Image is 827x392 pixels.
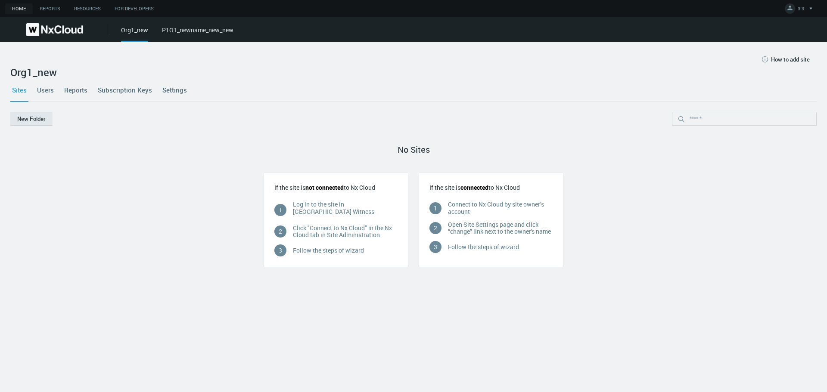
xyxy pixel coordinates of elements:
div: 3 [429,241,441,253]
div: 1 [274,204,286,216]
div: 1 [429,202,441,214]
div: 2 [429,222,441,234]
a: Reports [33,3,67,14]
a: Settings [161,78,189,102]
span: How to add site [771,56,810,63]
p: Log in to the site in [GEOGRAPHIC_DATA] Witness [293,201,398,216]
a: P1O1_newname_new_new [162,26,233,34]
a: Subscription Keys [96,78,154,102]
div: 3 [274,244,286,256]
div: No Sites [258,143,569,156]
span: not connected [305,183,344,191]
span: connected [460,183,488,191]
p: If the site is to Nx Cloud [274,183,398,192]
div: Open Site Settings page and click “change” link next to the owner's name [448,221,553,236]
p: If the site is to Nx Cloud [429,183,553,192]
h2: Org1_new [10,66,817,78]
div: Click "Connect to Nx Cloud" in the Nx Cloud tab in Site Administration [293,225,398,239]
div: 2 [274,225,286,238]
a: Reports [62,78,89,102]
img: Nx Cloud logo [26,23,83,36]
a: Resources [67,3,108,14]
a: Home [5,3,33,14]
a: For Developers [108,3,161,14]
div: Connect to Nx Cloud by site owner’s account [448,201,553,216]
a: Sites [10,78,28,102]
div: Follow the steps of wizard [448,244,519,251]
button: How to add site [754,52,817,66]
span: 3 3. [798,5,805,15]
a: Users [35,78,56,102]
div: Follow the steps of wizard [293,247,364,254]
button: New Folder [10,112,53,126]
div: Org1_new [121,25,148,42]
